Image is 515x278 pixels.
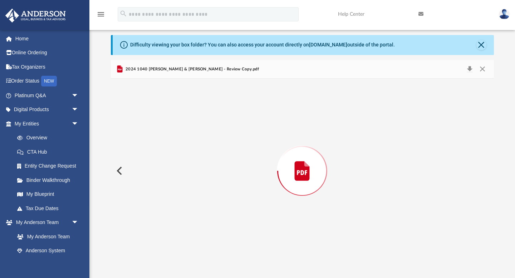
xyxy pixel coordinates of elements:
[5,88,89,103] a: Platinum Q&Aarrow_drop_down
[72,116,86,131] span: arrow_drop_down
[5,60,89,74] a: Tax Organizers
[499,9,510,19] img: User Pic
[124,66,259,73] span: 2024 1040 [PERSON_NAME] & [PERSON_NAME] - Review Copy.pdf
[10,159,89,173] a: Entity Change Request
[476,64,489,74] button: Close
[97,10,105,19] i: menu
[476,40,486,50] button: Close
[10,244,86,258] a: Anderson System
[10,131,89,145] a: Overview
[10,229,82,244] a: My Anderson Team
[119,10,127,18] i: search
[463,64,476,74] button: Download
[5,116,89,131] a: My Entitiesarrow_drop_down
[309,42,347,48] a: [DOMAIN_NAME]
[5,31,89,46] a: Home
[3,9,68,23] img: Anderson Advisors Platinum Portal
[72,215,86,230] span: arrow_drop_down
[10,201,89,215] a: Tax Due Dates
[5,103,89,117] a: Digital Productsarrow_drop_down
[111,60,494,263] div: Preview
[5,215,86,230] a: My Anderson Teamarrow_drop_down
[10,145,89,159] a: CTA Hub
[97,14,105,19] a: menu
[72,88,86,103] span: arrow_drop_down
[41,76,57,86] div: NEW
[72,103,86,117] span: arrow_drop_down
[5,46,89,60] a: Online Ordering
[10,173,89,187] a: Binder Walkthrough
[130,41,395,49] div: Difficulty viewing your box folder? You can also access your account directly on outside of the p...
[111,161,127,181] button: Previous File
[5,74,89,89] a: Order StatusNEW
[10,187,86,202] a: My Blueprint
